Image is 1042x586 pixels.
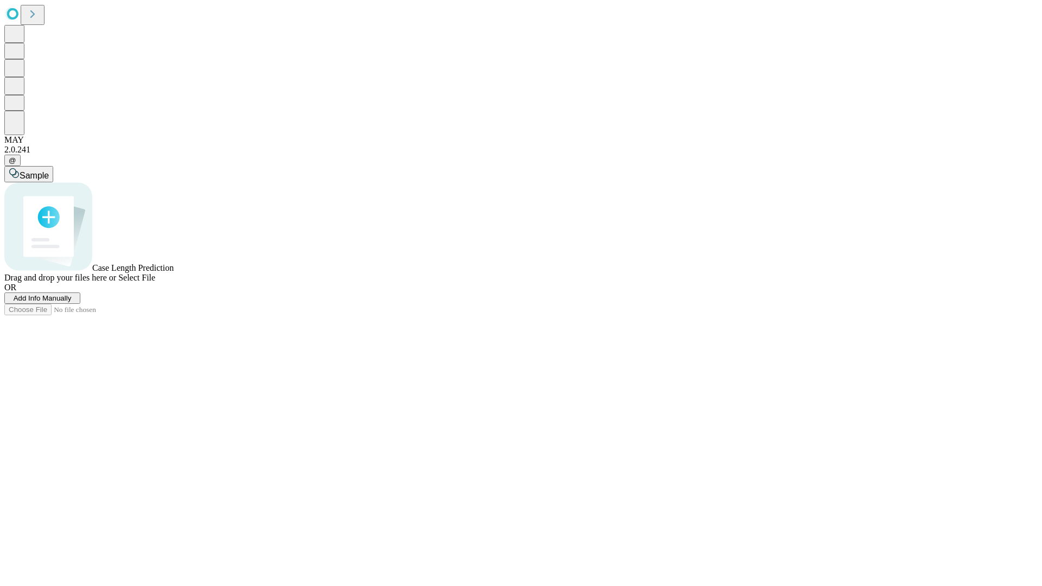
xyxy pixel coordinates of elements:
div: MAY [4,135,1038,145]
span: Drag and drop your files here or [4,273,116,282]
button: Add Info Manually [4,292,80,304]
button: @ [4,155,21,166]
span: Add Info Manually [14,294,72,302]
span: Case Length Prediction [92,263,174,272]
span: Select File [118,273,155,282]
span: @ [9,156,16,164]
button: Sample [4,166,53,182]
div: 2.0.241 [4,145,1038,155]
span: OR [4,283,16,292]
span: Sample [20,171,49,180]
